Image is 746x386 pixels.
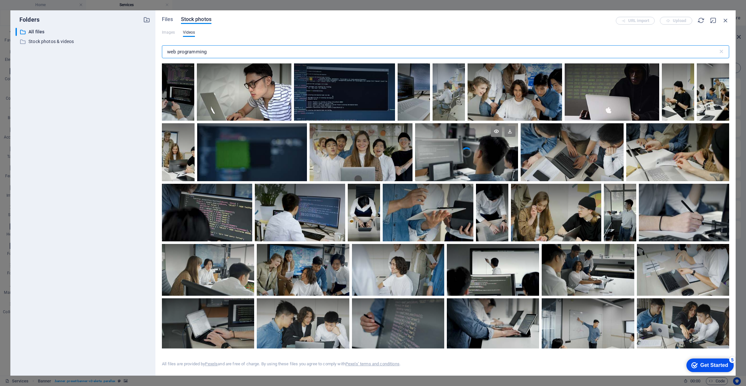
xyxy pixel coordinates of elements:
div: All files are provided by and are free of charge. By using these files you agree to comply with . [162,361,401,367]
p: All files [28,28,138,36]
div: Stock photos & videos [16,38,150,46]
a: Pexels [205,361,218,366]
input: Search [162,45,718,58]
span: This file type is not supported by this element [162,28,175,36]
div: 5 [48,1,54,8]
video: Your browser does not support the video tag. [415,123,518,181]
span: Stock photos [181,16,211,23]
p: Folders [16,16,40,24]
i: Close [722,17,729,24]
i: Minimize [710,17,717,24]
span: Files [162,16,173,23]
a: Skip to main content [3,3,46,8]
div: ​ [16,28,17,36]
span: Videos [183,28,195,36]
i: Create new folder [143,16,150,23]
div: Get Started [19,7,47,13]
div: Get Started 5 items remaining, 0% complete [5,3,52,17]
a: Pexels’ terms and conditions [345,361,400,366]
i: Reload [697,17,705,24]
p: Stock photos & videos [28,38,138,45]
